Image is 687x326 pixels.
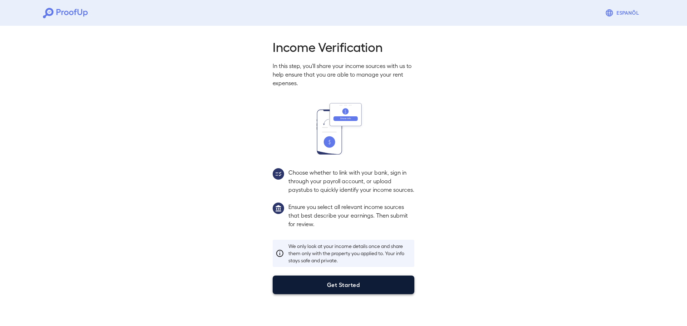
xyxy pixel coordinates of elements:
[288,203,414,228] p: Ensure you select all relevant income sources that best describe your earnings. Then submit for r...
[288,168,414,194] p: Choose whether to link with your bank, sign in through your payroll account, or upload paystubs t...
[273,168,284,180] img: group2.svg
[273,276,414,294] button: Get Started
[273,203,284,214] img: group1.svg
[288,243,411,264] p: We only look at your income details once and share them only with the property you applied to. Yo...
[602,6,644,20] button: Espanõl
[273,39,414,54] h2: Income Verification
[273,62,414,87] p: In this step, you'll share your income sources with us to help ensure that you are able to manage...
[317,103,370,155] img: transfer_money.svg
